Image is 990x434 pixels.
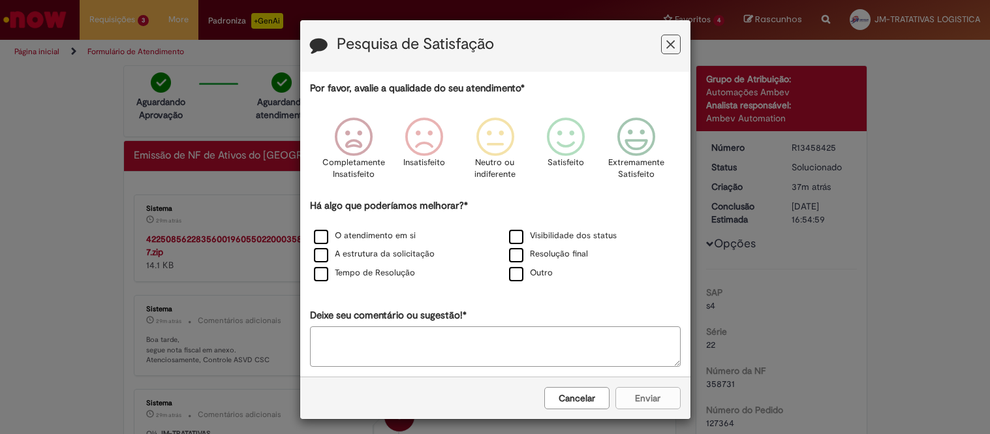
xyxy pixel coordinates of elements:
[608,157,664,181] p: Extremamente Satisfeito
[509,267,553,279] label: Outro
[320,108,387,197] div: Completamente Insatisfeito
[314,267,415,279] label: Tempo de Resolução
[322,157,385,181] p: Completamente Insatisfeito
[337,36,494,53] label: Pesquisa de Satisfação
[471,157,518,181] p: Neutro ou indiferente
[509,230,617,242] label: Visibilidade dos status
[314,248,435,260] label: A estrutura da solicitação
[314,230,416,242] label: O atendimento em si
[544,387,610,409] button: Cancelar
[461,108,528,197] div: Neutro ou indiferente
[391,108,457,197] div: Insatisfeito
[509,248,588,260] label: Resolução final
[603,108,670,197] div: Extremamente Satisfeito
[533,108,599,197] div: Satisfeito
[310,309,467,322] label: Deixe seu comentário ou sugestão!*
[403,157,445,169] p: Insatisfeito
[548,157,584,169] p: Satisfeito
[310,199,681,283] div: Há algo que poderíamos melhorar?*
[310,82,525,95] label: Por favor, avalie a qualidade do seu atendimento*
